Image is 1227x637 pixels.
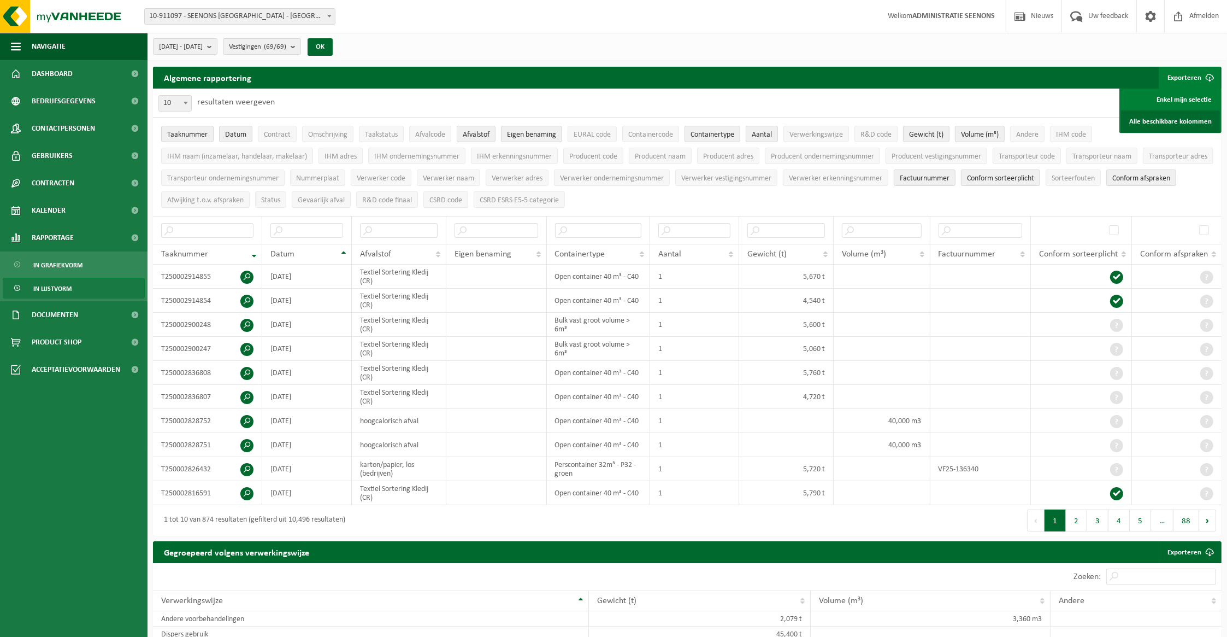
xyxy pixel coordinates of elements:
button: AantalAantal: Activate to sort [746,126,778,142]
span: Aantal [658,250,681,259]
td: Textiel Sortering Kledij (CR) [352,265,446,289]
td: [DATE] [262,337,352,361]
button: Transporteur codeTransporteur code: Activate to sort [993,148,1061,164]
td: Textiel Sortering Kledij (CR) [352,337,446,361]
span: Contract [264,131,291,139]
a: Alle beschikbare kolommen [1121,110,1220,132]
button: SorteerfoutenSorteerfouten: Activate to sort [1046,170,1101,186]
td: 5,760 t [739,361,834,385]
button: CSRD codeCSRD code: Activate to sort [423,191,468,208]
span: Taaknummer [161,250,208,259]
td: T250002914855 [153,265,262,289]
span: IHM naam (inzamelaar, handelaar, makelaar) [167,153,307,161]
td: Andere voorbehandelingen [153,611,589,627]
span: Afvalcode [415,131,445,139]
span: Acceptatievoorwaarden [32,356,120,383]
td: 40,000 m3 [834,433,930,457]
button: Gevaarlijk afval : Activate to sort [292,191,351,208]
span: Product Shop [32,329,81,356]
td: 1 [650,385,739,409]
span: Factuurnummer [939,250,996,259]
button: R&D code finaalR&amp;D code finaal: Activate to sort [356,191,418,208]
td: Open container 40 m³ - C40 [547,361,651,385]
td: [DATE] [262,457,352,481]
span: Omschrijving [308,131,347,139]
button: IHM naam (inzamelaar, handelaar, makelaar)IHM naam (inzamelaar, handelaar, makelaar): Activate to... [161,148,313,164]
span: Producent code [569,153,617,161]
button: Afwijking t.o.v. afsprakenAfwijking t.o.v. afspraken: Activate to sort [161,191,250,208]
span: Conform afspraken [1140,250,1208,259]
count: (69/69) [264,43,286,50]
span: Volume (m³) [961,131,999,139]
td: 1 [650,265,739,289]
span: 10-911097 - SEENONS BELGIUM - TURNHOUT [145,9,335,24]
h2: Algemene rapportering [153,67,262,89]
span: Conform afspraken [1112,174,1170,183]
button: Verwerker erkenningsnummerVerwerker erkenningsnummer: Activate to sort [783,170,888,186]
span: Documenten [32,301,78,329]
button: TaakstatusTaakstatus: Activate to sort [359,126,404,142]
td: 1 [650,337,739,361]
span: Factuurnummer [900,174,949,183]
span: … [1151,510,1173,531]
button: Conform sorteerplicht : Activate to sort [961,170,1040,186]
label: resultaten weergeven [197,98,275,107]
span: Verwerker adres [492,174,542,183]
td: karton/papier, los (bedrijven) [352,457,446,481]
a: Enkel mijn selectie [1121,89,1220,110]
td: [DATE] [262,409,352,433]
span: Nummerplaat [296,174,339,183]
span: Verwerker ondernemingsnummer [560,174,664,183]
button: Transporteur naamTransporteur naam: Activate to sort [1066,148,1137,164]
button: Conform afspraken : Activate to sort [1106,170,1176,186]
span: Contracten [32,170,74,197]
td: 1 [650,289,739,313]
button: Producent naamProducent naam: Activate to sort [629,148,692,164]
td: Open container 40 m³ - C40 [547,289,651,313]
td: T250002828752 [153,409,262,433]
button: 2 [1066,510,1087,531]
td: Open container 40 m³ - C40 [547,265,651,289]
span: Verwerkingswijze [789,131,843,139]
td: Textiel Sortering Kledij (CR) [352,481,446,505]
button: IHM codeIHM code: Activate to sort [1050,126,1092,142]
button: DatumDatum: Activate to sort [219,126,252,142]
label: Zoeken: [1073,573,1101,582]
button: 88 [1173,510,1199,531]
td: T250002900247 [153,337,262,361]
span: Volume (m³) [819,597,863,605]
span: EURAL code [574,131,611,139]
td: 2,079 t [589,611,811,627]
span: Transporteur code [999,153,1055,161]
span: CSRD code [429,196,462,204]
span: Verwerker erkenningsnummer [789,174,882,183]
span: Producent ondernemingsnummer [771,153,874,161]
button: 5 [1130,510,1151,531]
button: Vestigingen(69/69) [223,38,301,55]
span: Gevaarlijk afval [298,196,345,204]
a: In lijstvorm [3,278,145,299]
span: Datum [270,250,294,259]
span: IHM ondernemingsnummer [374,153,459,161]
span: Andere [1016,131,1039,139]
a: Exporteren [1159,541,1220,563]
span: IHM code [1056,131,1086,139]
button: [DATE] - [DATE] [153,38,217,55]
td: Textiel Sortering Kledij (CR) [352,313,446,337]
span: Transporteur ondernemingsnummer [167,174,279,183]
button: IHM ondernemingsnummerIHM ondernemingsnummer: Activate to sort [368,148,465,164]
button: EURAL codeEURAL code: Activate to sort [568,126,617,142]
span: Status [261,196,280,204]
button: Producent adresProducent adres: Activate to sort [697,148,759,164]
td: 1 [650,457,739,481]
button: Eigen benamingEigen benaming: Activate to sort [501,126,562,142]
button: OmschrijvingOmschrijving: Activate to sort [302,126,353,142]
span: Aantal [752,131,772,139]
span: Vestigingen [229,39,286,55]
td: 1 [650,313,739,337]
td: hoogcalorisch afval [352,433,446,457]
td: 4,720 t [739,385,834,409]
button: CSRD ESRS E5-5 categorieCSRD ESRS E5-5 categorie: Activate to sort [474,191,565,208]
td: 5,670 t [739,265,834,289]
button: AfvalstofAfvalstof: Activate to sort [457,126,495,142]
